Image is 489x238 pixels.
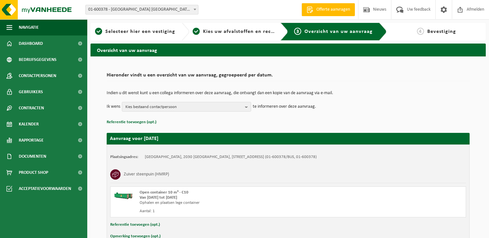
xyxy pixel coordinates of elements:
[19,68,56,84] span: Contactpersonen
[19,181,71,197] span: Acceptatievoorwaarden
[315,6,352,13] span: Offerte aanvragen
[203,29,292,34] span: Kies uw afvalstoffen en recipiënten
[140,195,177,200] strong: Van [DATE] tot [DATE]
[122,102,251,112] button: Kies bestaand contactpersoon
[105,29,175,34] span: Selecteer hier een vestiging
[19,116,39,132] span: Kalender
[193,28,275,35] a: 2Kies uw afvalstoffen en recipiënten
[19,84,43,100] span: Gebruikers
[125,102,242,112] span: Kies bestaand contactpersoon
[107,73,470,81] h2: Hieronder vindt u een overzicht van uw aanvraag, gegroepeerd per datum.
[110,155,138,159] strong: Plaatsingsadres:
[107,102,120,112] p: Ik wens
[19,100,44,116] span: Contracten
[193,28,200,35] span: 2
[86,5,198,14] span: 01-600378 - NOORD NATIE TERMINAL NV - ANTWERPEN
[19,52,57,68] span: Bedrijfsgegevens
[94,28,176,35] a: 1Selecteer hier een vestiging
[302,3,355,16] a: Offerte aanvragen
[110,136,158,141] strong: Aanvraag voor [DATE]
[95,28,102,35] span: 1
[85,5,198,15] span: 01-600378 - NOORD NATIE TERMINAL NV - ANTWERPEN
[140,209,314,214] div: Aantal: 1
[427,29,456,34] span: Bevestiging
[19,164,48,181] span: Product Shop
[107,91,470,95] p: Indien u dit wenst kunt u een collega informeren over deze aanvraag, die ontvangt dan een kopie v...
[19,35,43,52] span: Dashboard
[19,19,39,35] span: Navigatie
[110,221,160,229] button: Referentie toevoegen (opt.)
[19,148,46,164] span: Documenten
[253,102,316,112] p: te informeren over deze aanvraag.
[140,200,314,205] div: Ophalen en plaatsen lege container
[107,118,156,126] button: Referentie toevoegen (opt.)
[90,44,486,56] h2: Overzicht van uw aanvraag
[114,190,133,200] img: HK-XC-10-GN-00.png
[145,154,317,160] td: [GEOGRAPHIC_DATA], 2030 [GEOGRAPHIC_DATA], [STREET_ADDRESS] (01-600378/BUS, 01-600378)
[140,190,188,194] span: Open container 10 m³ - C10
[304,29,373,34] span: Overzicht van uw aanvraag
[417,28,424,35] span: 4
[124,169,169,180] h3: Zuiver steenpuin (HMRP)
[19,132,44,148] span: Rapportage
[294,28,301,35] span: 3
